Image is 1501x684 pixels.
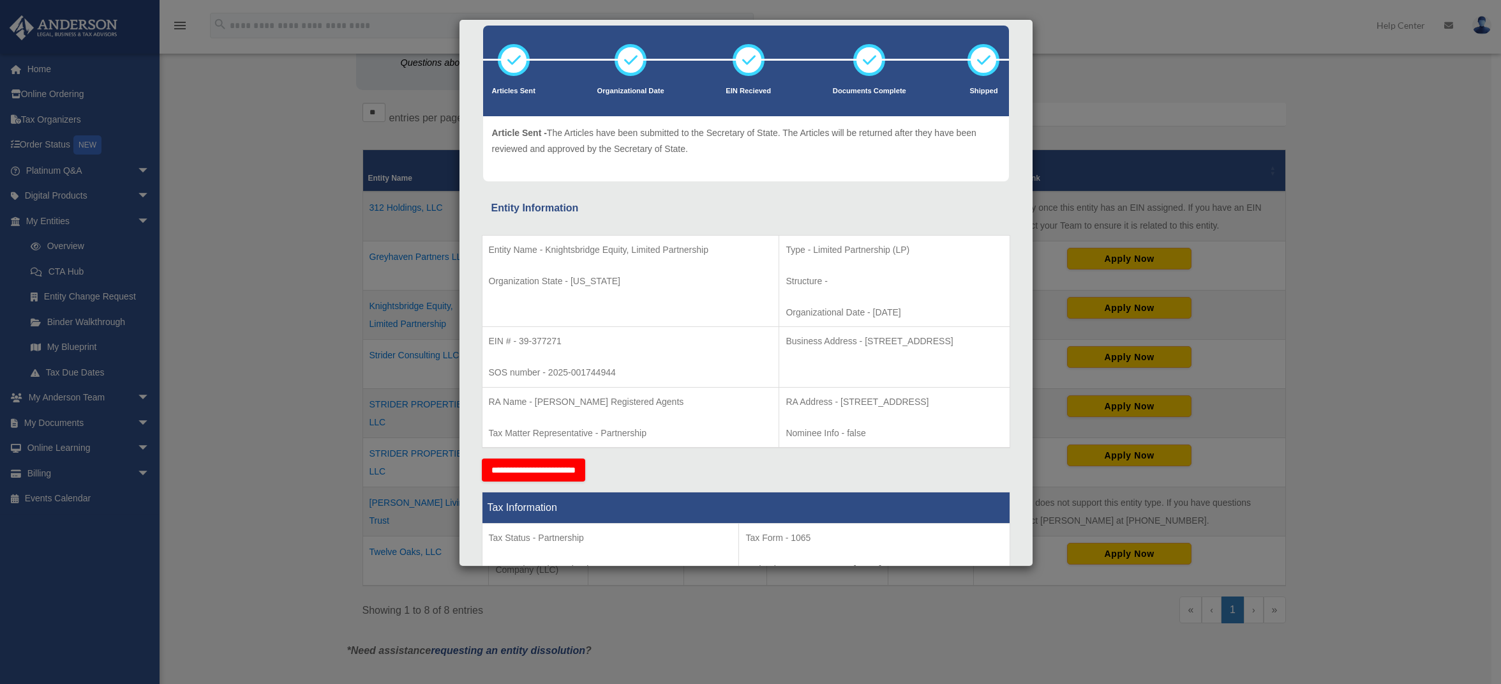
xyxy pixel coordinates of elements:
p: Documents Complete [833,85,906,98]
p: Shipped [967,85,999,98]
p: Articles Sent [492,85,535,98]
p: Type - Limited Partnership (LP) [786,242,1003,258]
p: EIN # - 39-377271 [489,333,773,349]
p: Year End Month - Calendar Year [489,561,733,577]
p: Tax Form - 1065 [745,530,1003,546]
p: The Articles have been submitted to the Secretary of State. The Articles will be returned after t... [492,125,1000,156]
p: Organization State - [US_STATE] [489,273,773,289]
p: Structure - [786,273,1003,289]
th: Tax Information [482,492,1010,524]
span: Article Sent - [492,128,547,138]
p: Organizational Date - [DATE] [786,305,1003,321]
p: RA Address - [STREET_ADDRESS] [786,394,1003,410]
p: SOS number - 2025-001744944 [489,365,773,381]
p: Tax Matter Representative - Partnership [489,425,773,441]
td: Tax Period Type - Calendar Year [482,524,739,618]
div: Entity Information [491,199,1001,217]
p: Federal Return Due Date - [DATE] [745,561,1003,577]
p: Nominee Info - false [786,425,1003,441]
p: Tax Status - Partnership [489,530,733,546]
p: EIN Recieved [726,85,771,98]
p: RA Name - [PERSON_NAME] Registered Agents [489,394,773,410]
p: Organizational Date [597,85,664,98]
p: Business Address - [STREET_ADDRESS] [786,333,1003,349]
p: Entity Name - Knightsbridge Equity, Limited Partnership [489,242,773,258]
